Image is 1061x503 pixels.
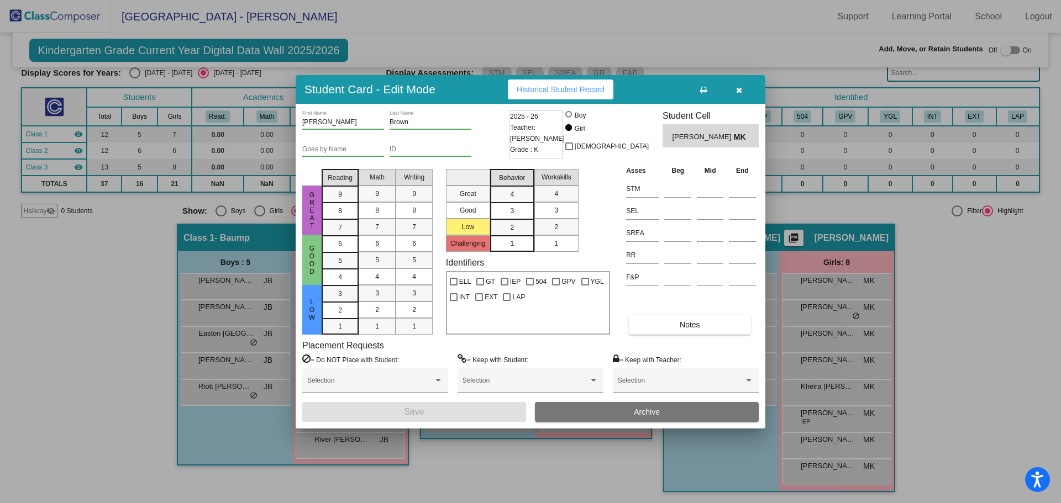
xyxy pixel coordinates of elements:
span: Reading [328,173,353,183]
span: Low [307,298,317,321]
input: assessment [626,247,659,263]
span: Archive [634,407,660,416]
button: Save [302,402,526,422]
input: assessment [626,225,659,241]
span: MK [734,131,749,143]
label: = Do NOT Place with Student: [302,354,399,365]
label: Placement Requests [302,340,384,351]
span: 7 [412,222,416,232]
span: 5 [412,255,416,265]
span: Writing [404,172,424,182]
span: 2 [412,305,416,315]
span: 7 [338,223,342,232]
span: Behavior [499,173,525,183]
span: Notes [680,320,700,329]
span: GT [486,275,495,288]
span: 3 [554,205,558,215]
span: 504 [535,275,547,288]
button: Archive [535,402,759,422]
span: 2025 - 26 [510,111,538,122]
span: 4 [338,272,342,282]
span: 1 [375,321,379,331]
input: assessment [626,269,659,285]
span: 8 [338,206,342,216]
span: 2 [375,305,379,315]
span: 3 [338,289,342,299]
span: Teacher: [PERSON_NAME] [510,122,565,144]
div: Girl [574,124,585,134]
div: Boy [574,110,586,120]
button: Historical Student Record [508,80,613,99]
span: YGL [591,275,604,288]
th: Asses [623,165,661,177]
span: 3 [510,206,514,216]
input: assessment [626,181,659,197]
span: Good [307,245,317,276]
span: 1 [554,239,558,248]
th: End [726,165,759,177]
span: [PERSON_NAME] [672,131,733,143]
span: Math [370,172,385,182]
span: GPV [561,275,575,288]
span: Grade : K [510,144,538,155]
span: 9 [412,189,416,199]
span: 2 [338,305,342,315]
label: = Keep with Teacher: [613,354,681,365]
span: Historical Student Record [517,85,605,94]
span: Great [307,191,317,230]
button: Notes [629,315,750,335]
span: 5 [338,256,342,266]
span: 6 [338,239,342,249]
span: Save [404,407,424,416]
th: Mid [694,165,726,177]
span: ELL [459,275,471,288]
label: Identifiers [446,257,484,268]
span: 4 [375,272,379,282]
span: 8 [412,205,416,215]
span: 2 [510,223,514,232]
h3: Student Card - Edit Mode [304,82,435,96]
span: 1 [412,321,416,331]
span: 8 [375,205,379,215]
span: 1 [338,321,342,331]
span: IEP [510,275,521,288]
span: Workskills [542,172,571,182]
span: 7 [375,222,379,232]
input: assessment [626,203,659,219]
span: [DEMOGRAPHIC_DATA] [575,140,649,153]
span: 9 [375,189,379,199]
span: INT [459,290,470,304]
span: 4 [412,272,416,282]
h3: Student Cell [663,110,759,121]
span: 6 [412,239,416,248]
span: 4 [510,189,514,199]
span: LAP [512,290,525,304]
th: Beg [661,165,694,177]
input: goes by name [302,146,384,153]
span: 3 [375,288,379,298]
span: 6 [375,239,379,248]
span: 4 [554,189,558,199]
span: 1 [510,239,514,248]
label: = Keep with Student: [458,354,528,365]
span: 5 [375,255,379,265]
span: 3 [412,288,416,298]
span: 2 [554,222,558,232]
span: 9 [338,189,342,199]
span: EXT [485,290,497,304]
